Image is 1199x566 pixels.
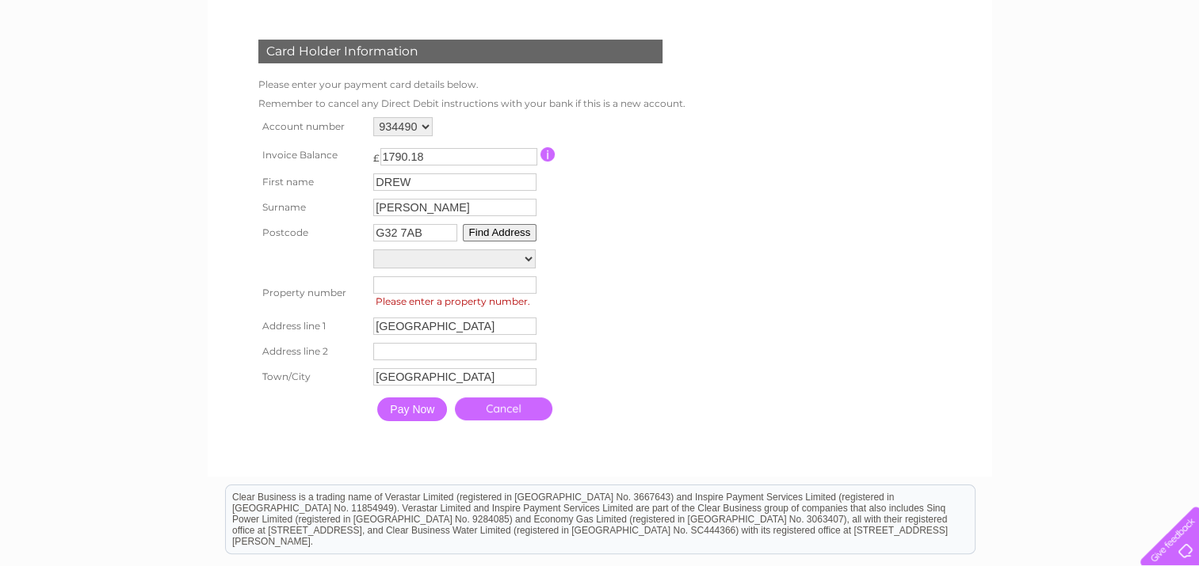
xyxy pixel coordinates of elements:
button: Find Address [463,224,537,241]
a: Cancel [455,397,552,420]
th: Address line 2 [254,339,370,364]
a: 0333 014 3131 [900,8,1010,28]
th: Account number [254,113,370,140]
a: Telecoms [1004,67,1052,79]
img: logo.png [42,41,123,89]
a: Contact [1094,67,1132,79]
td: £ [373,144,380,164]
td: Please enter your payment card details below. [254,75,689,94]
div: Card Holder Information [258,40,663,63]
input: Information [540,147,556,161]
a: Water [920,67,950,79]
th: Invoice Balance [254,140,370,169]
span: Please enter a property number. [373,294,541,310]
a: Blog [1061,67,1084,79]
th: Town/City [254,364,370,389]
a: Energy [960,67,995,79]
th: Property number [254,272,370,313]
input: Pay Now [377,397,447,421]
td: Remember to cancel any Direct Debit instructions with your bank if this is a new account. [254,94,689,113]
th: Surname [254,195,370,220]
a: Log out [1147,67,1184,79]
div: Clear Business is a trading name of Verastar Limited (registered in [GEOGRAPHIC_DATA] No. 3667643... [226,9,975,77]
th: Address line 1 [254,313,370,339]
th: Postcode [254,220,370,245]
th: First name [254,169,370,195]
